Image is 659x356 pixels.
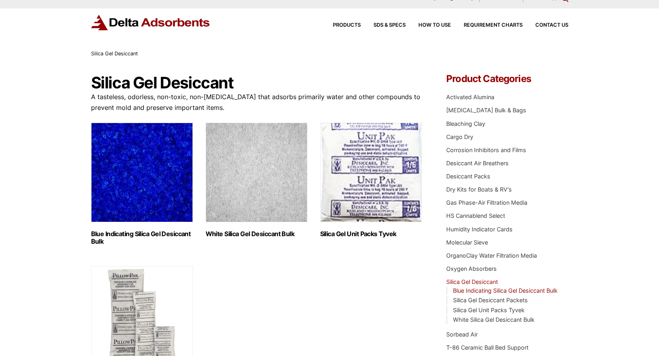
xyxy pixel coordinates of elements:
a: How to Use [406,23,451,28]
span: Products [333,23,361,28]
p: A tasteless, odorless, non-toxic, non-[MEDICAL_DATA] that adsorbs primarily water and other compo... [91,92,423,113]
a: Humidity Indicator Cards [446,226,513,233]
h1: Silica Gel Desiccant [91,74,423,92]
a: Cargo Dry [446,133,473,140]
span: Contact Us [535,23,568,28]
h4: Product Categories [446,74,568,84]
span: How to Use [418,23,451,28]
h2: Silica Gel Unit Packs Tyvek [320,230,422,238]
a: SDS & SPECS [361,23,406,28]
a: Gas Phase-Air Filtration Media [446,199,527,206]
a: Oxygen Absorbers [446,265,497,272]
a: Requirement Charts [451,23,523,28]
a: Desiccant Packs [446,173,490,180]
img: Blue Indicating Silica Gel Desiccant Bulk [91,123,193,222]
a: Molecular Sieve [446,239,488,246]
h2: White Silica Gel Desiccant Bulk [206,230,307,238]
a: Silica Gel Desiccant Packets [453,297,528,303]
a: Contact Us [523,23,568,28]
a: White Silica Gel Desiccant Bulk [453,316,535,323]
a: Visit product category White Silica Gel Desiccant Bulk [206,123,307,238]
a: Desiccant Air Breathers [446,160,509,166]
a: Visit product category Silica Gel Unit Packs Tyvek [320,123,422,238]
span: Requirement Charts [464,23,523,28]
a: Corrosion Inhibitors and Films [446,147,526,153]
a: Blue Indicating Silica Gel Desiccant Bulk [453,287,558,294]
a: Activated Alumina [446,94,494,100]
a: Dry Kits for Boats & RV's [446,186,512,193]
a: OrganoClay Water Filtration Media [446,252,537,259]
span: SDS & SPECS [373,23,406,28]
a: Silica Gel Desiccant [446,278,498,285]
a: HS Cannablend Select [446,212,505,219]
a: T-86 Ceramic Ball Bed Support [446,344,529,351]
a: Sorbead Air [446,331,478,338]
a: Silica Gel Unit Packs Tyvek [453,307,525,313]
a: Products [320,23,361,28]
a: [MEDICAL_DATA] Bulk & Bags [446,107,526,113]
img: Silica Gel Unit Packs Tyvek [320,123,422,222]
img: White Silica Gel Desiccant Bulk [206,123,307,222]
span: Silica Gel Desiccant [91,51,138,57]
a: Visit product category Blue Indicating Silica Gel Desiccant Bulk [91,123,193,245]
h2: Blue Indicating Silica Gel Desiccant Bulk [91,230,193,245]
a: Bleaching Clay [446,120,485,127]
img: Delta Adsorbents [91,15,210,30]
